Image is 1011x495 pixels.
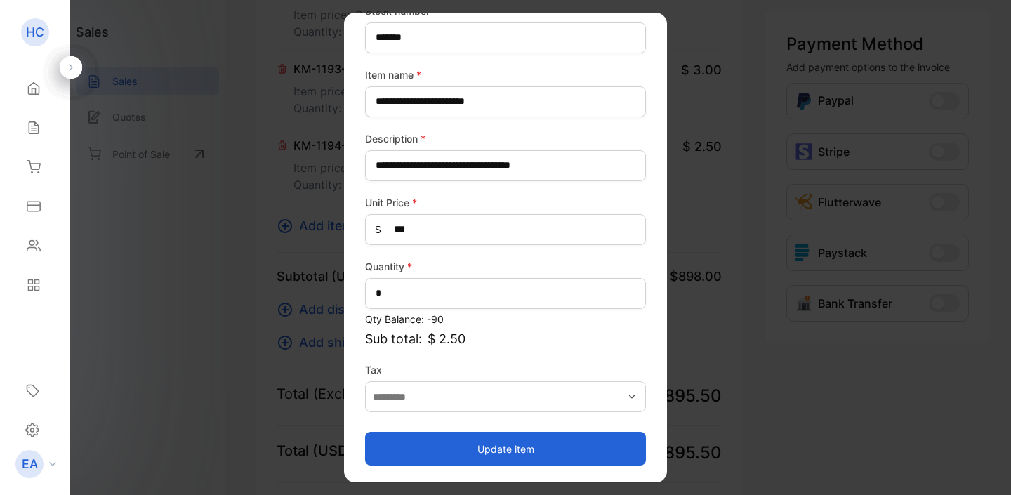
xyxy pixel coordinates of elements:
[365,362,646,377] label: Tax
[365,312,646,326] p: Qty Balance: -90
[365,67,646,82] label: Item name
[428,329,465,348] span: $ 2.50
[365,195,646,210] label: Unit Price
[26,23,44,41] p: HC
[365,329,646,348] p: Sub total:
[365,432,646,466] button: Update item
[22,455,38,473] p: EA
[11,6,53,48] button: Open LiveChat chat widget
[365,131,646,146] label: Description
[375,222,381,237] span: $
[365,259,646,274] label: Quantity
